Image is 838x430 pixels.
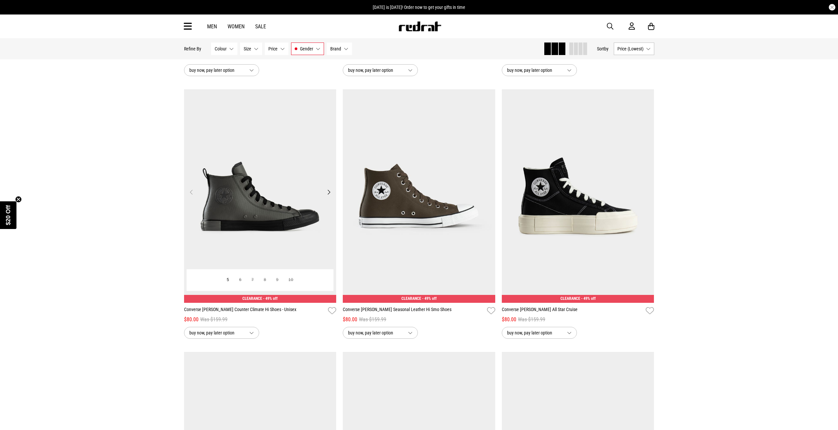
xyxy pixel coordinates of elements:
button: Sortby [597,45,608,53]
span: buy now, pay later option [189,329,244,337]
button: 8 [259,274,271,286]
img: Converse Chuck Taylor All Star Cruise in Black [502,89,654,303]
a: Converse [PERSON_NAME] Seasonal Leather Hi Smo Shoes [343,306,484,316]
span: $20 Off [5,205,12,225]
span: Brand [330,46,341,51]
button: 10 [284,274,298,286]
span: Gender [300,46,313,51]
button: buy now, pay later option [184,64,259,76]
span: Price [268,46,278,51]
p: Refine By [184,46,201,51]
button: Price [265,43,288,55]
a: Converse [PERSON_NAME] All Star Cruise [502,306,643,316]
button: buy now, pay later option [502,327,577,339]
span: Colour [215,46,227,51]
button: Price (Lowest) [614,43,654,55]
a: Sale [255,23,266,30]
button: Brand [327,43,352,55]
button: 9 [271,274,284,286]
img: Converse Chuck Taylor Counter Climate Hi Shoes - Unisex in Grey [184,89,337,303]
button: Next [325,188,333,196]
button: 5 [222,274,234,286]
span: buy now, pay later option [507,329,562,337]
span: Price (Lowest) [617,46,643,51]
button: buy now, pay later option [502,64,577,76]
button: buy now, pay later option [343,64,418,76]
span: Was $159.99 [200,316,228,324]
button: Previous [187,188,196,196]
span: buy now, pay later option [189,66,244,74]
a: Converse [PERSON_NAME] Counter Climate Hi Shoes - Unisex [184,306,326,316]
span: Size [244,46,251,51]
button: Gender [291,43,324,55]
span: $80.00 [343,316,357,324]
span: buy now, pay later option [507,66,562,74]
span: $80.00 [184,316,199,324]
button: Open LiveChat chat widget [5,3,25,22]
button: 6 [234,274,246,286]
button: buy now, pay later option [184,327,259,339]
span: [DATE] is [DATE]! Order now to get your gifts in time [373,5,465,10]
button: Colour [211,43,237,55]
span: - 49% off [422,296,437,301]
span: CLEARANCE [560,296,580,301]
span: Was $159.99 [359,316,386,324]
button: Close teaser [15,196,22,203]
button: Size [240,43,262,55]
span: Was $159.99 [518,316,545,324]
span: - 49% off [263,296,278,301]
span: $80.00 [502,316,516,324]
span: CLEARANCE [242,296,262,301]
a: Women [228,23,245,30]
img: Converse Chuck Taylor Seasonal Leather Hi Smo Shoes in Brown [343,89,495,303]
span: buy now, pay later option [348,66,403,74]
span: by [604,46,608,51]
button: 7 [247,274,259,286]
img: Redrat logo [398,21,442,31]
span: CLEARANCE [401,296,421,301]
span: buy now, pay later option [348,329,403,337]
span: - 49% off [581,296,596,301]
a: Men [207,23,217,30]
button: buy now, pay later option [343,327,418,339]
